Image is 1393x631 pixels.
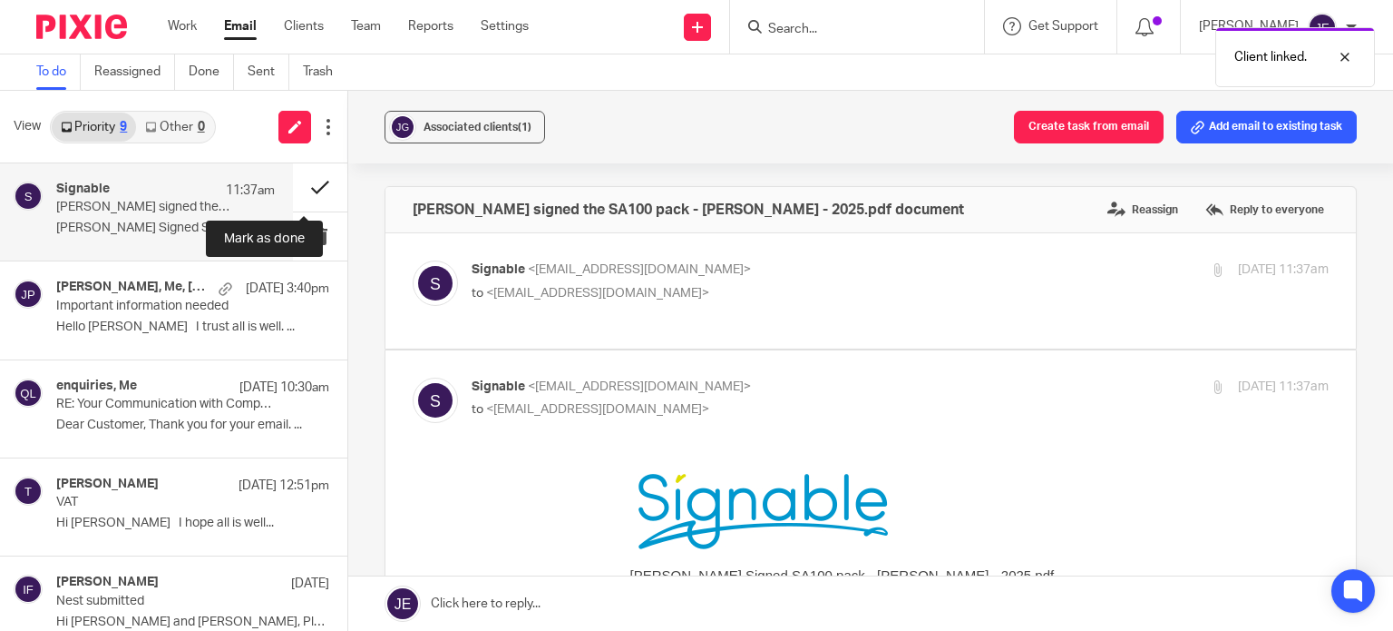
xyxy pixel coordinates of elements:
h4: Signable [56,182,110,197]
span: <[EMAIL_ADDRESS][DOMAIN_NAME]> [486,403,709,416]
h4: [PERSON_NAME] signed the SA100 pack - [PERSON_NAME] - 2025.pdf document [413,201,964,219]
img: svg%3E [389,113,416,141]
a: Settings [481,17,529,35]
img: svg%3E [413,261,458,306]
p: Kind regards, [159,204,699,221]
p: Dear Customer, Thank you for your email. ... [56,418,329,433]
a: Priority9 [52,113,136,142]
div: 0 [198,121,205,133]
a: To do [36,54,81,90]
p: [DATE] 10:30am [239,379,329,397]
h4: enquiries, Me [56,379,137,394]
button: Create task from email [1014,111,1164,143]
span: Associated clients [424,122,531,133]
p: [PERSON_NAME] signed the SA100 pack - [PERSON_NAME] - 2025.pdf document [56,200,231,215]
a: Reports [408,17,453,35]
p: 11:37am [226,182,275,200]
a: Done [189,54,234,90]
p: Hi [PERSON_NAME] I hope all is well... [56,516,329,531]
p: RE: Your Communication with Companies House, Ref: COH1479931X [56,397,275,412]
span: Signable [472,263,525,276]
p: Hi [PERSON_NAME] and [PERSON_NAME], Please note that some... [56,615,329,630]
label: Reply to everyone [1201,196,1329,223]
img: svg%3E [14,575,43,604]
h4: [PERSON_NAME] [56,575,159,590]
img: svg%3E [1308,13,1337,42]
p: Important information needed [56,299,275,314]
p: [DATE] 11:37am [1238,261,1329,280]
img: Pixie [36,15,127,39]
span: Signable [472,380,525,393]
a: Sent [248,54,289,90]
img: svg%3E [413,378,458,423]
span: (1) [518,122,531,133]
a: Trash [303,54,346,90]
p: Hello [PERSON_NAME] I trust all is well. ... [56,320,329,335]
a: Team [351,17,381,35]
h4: [PERSON_NAME] [56,477,159,492]
a: Reassigned [94,54,175,90]
p: Nest submitted [56,594,275,609]
span: View [14,117,41,136]
a: Other0 [136,113,213,142]
a: Clients [284,17,324,35]
span: to [472,287,483,300]
p: VAT [56,495,275,510]
span: <[EMAIL_ADDRESS][DOMAIN_NAME]> [528,263,751,276]
img: svg%3E [14,182,43,211]
p: We're just emailing you to let you know that a document you sent out via Signable has been signed... [159,124,699,166]
p: [DATE] 12:51pm [239,477,329,495]
a: Email [224,17,257,35]
p: Client linked. [1234,48,1307,66]
img: svg%3E [14,280,43,309]
a: Work [168,17,197,35]
img: Signable [167,15,416,90]
button: Add email to existing task [1176,111,1357,143]
img: svg%3E [14,379,43,408]
p: [DATE] [291,575,329,593]
p: [PERSON_NAME] Signed SA100 pack - [PERSON_NAME] -... [56,221,275,236]
button: Associated clients(1) [385,111,545,143]
img: svg%3E [14,477,43,506]
a: Click here to download a copy of your document [170,177,460,192]
p: [DATE] 3:40pm [246,280,329,298]
h4: [PERSON_NAME], Me, [PERSON_NAME].[PERSON_NAME], [PERSON_NAME] [56,280,209,295]
label: Reassign [1103,196,1183,223]
p: [DATE] 11:37am [1238,378,1329,397]
span: <[EMAIL_ADDRESS][DOMAIN_NAME]> [528,380,751,393]
a: Signable [239,204,292,220]
span: <[EMAIL_ADDRESS][DOMAIN_NAME]> [486,287,709,300]
div: 9 [120,121,127,133]
span: to [472,403,483,416]
h1: [PERSON_NAME] Signed SA100 pack - [PERSON_NAME] - 2025.pdf [159,108,699,124]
